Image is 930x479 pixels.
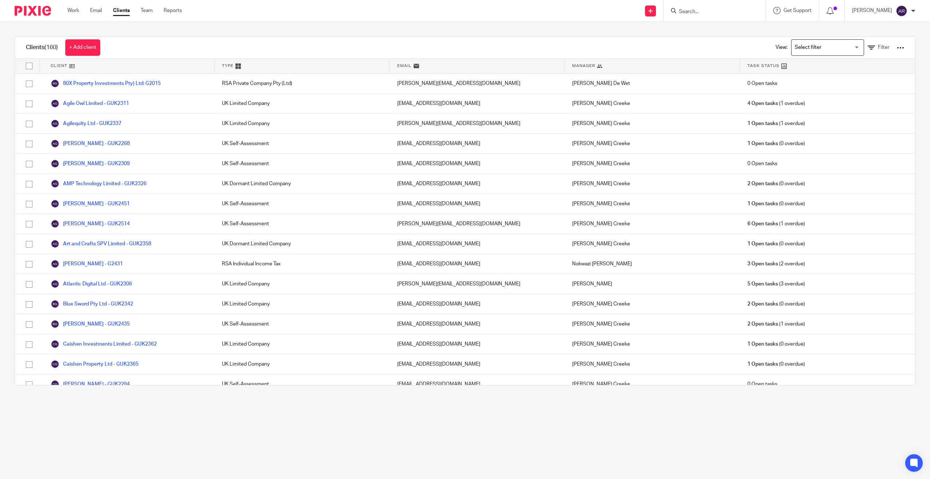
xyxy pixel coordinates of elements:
[390,334,565,354] div: [EMAIL_ADDRESS][DOMAIN_NAME]
[22,59,36,73] input: Select all
[390,154,565,174] div: [EMAIL_ADDRESS][DOMAIN_NAME]
[747,80,777,87] span: 0 Open tasks
[51,199,59,208] img: svg%3E
[215,374,390,394] div: UK Self-Assessment
[44,44,58,50] span: (160)
[90,7,102,14] a: Email
[565,254,740,274] div: Nokwazi [PERSON_NAME]
[565,174,740,194] div: [PERSON_NAME] Creeke
[896,5,907,17] img: svg%3E
[747,100,805,107] span: (1 overdue)
[215,334,390,354] div: UK Limited Company
[747,260,805,268] span: (2 overdue)
[113,7,130,14] a: Clients
[51,260,59,268] img: svg%3E
[390,374,565,394] div: [EMAIL_ADDRESS][DOMAIN_NAME]
[215,314,390,334] div: UK Self-Assessment
[215,114,390,133] div: UK Limited Company
[747,280,805,288] span: (3 overdue)
[747,220,805,227] span: (1 overdue)
[747,200,805,207] span: (0 overdue)
[51,119,121,128] a: Agilequity Ltd - GUK2337
[215,94,390,113] div: UK Limited Company
[51,360,138,369] a: Caishen Property Ltd - GUK2365
[390,234,565,254] div: [EMAIL_ADDRESS][DOMAIN_NAME]
[215,154,390,174] div: UK Self-Assessment
[565,74,740,93] div: [PERSON_NAME] De Wet
[747,140,805,147] span: (0 overdue)
[26,44,58,51] h1: Clients
[784,8,812,13] span: Get Support
[852,7,892,14] p: [PERSON_NAME]
[51,199,130,208] a: [PERSON_NAME] - GUK2451
[51,99,129,108] a: Agile Owl Limited - GUK2311
[565,374,740,394] div: [PERSON_NAME] Creeke
[51,320,130,328] a: [PERSON_NAME] - GUK2435
[747,160,777,167] span: 0 Open tasks
[747,340,778,348] span: 1 Open tasks
[565,194,740,214] div: [PERSON_NAME] Creeke
[747,220,778,227] span: 6 Open tasks
[747,240,778,248] span: 1 Open tasks
[792,41,860,54] input: Search for option
[215,254,390,274] div: RSA Individual Income Tax
[51,380,130,389] a: [PERSON_NAME] - GUK2294
[215,354,390,374] div: UK Limited Company
[51,300,133,308] a: Blue Sword Pty Ltd - GUK2342
[678,9,744,15] input: Search
[51,380,59,389] img: svg%3E
[747,340,805,348] span: (0 overdue)
[565,154,740,174] div: [PERSON_NAME] Creeke
[565,114,740,133] div: [PERSON_NAME] Creeke
[215,234,390,254] div: UK Dormant Limited Company
[747,361,778,368] span: 1 Open tasks
[565,134,740,153] div: [PERSON_NAME] Creeke
[51,239,59,248] img: svg%3E
[565,354,740,374] div: [PERSON_NAME] Creeke
[565,274,740,294] div: [PERSON_NAME]
[390,94,565,113] div: [EMAIL_ADDRESS][DOMAIN_NAME]
[51,320,59,328] img: svg%3E
[747,200,778,207] span: 1 Open tasks
[390,314,565,334] div: [EMAIL_ADDRESS][DOMAIN_NAME]
[215,194,390,214] div: UK Self-Assessment
[51,219,130,228] a: [PERSON_NAME] - GUK2514
[15,6,51,16] img: Pixie
[791,39,864,56] div: Search for option
[51,340,157,348] a: Caishen Investments Limited - GUK2362
[390,114,565,133] div: [PERSON_NAME][EMAIL_ADDRESS][DOMAIN_NAME]
[51,340,59,348] img: svg%3E
[747,320,778,328] span: 2 Open tasks
[51,239,151,248] a: Art and Crafts SPV Limited - GUK2358
[51,63,67,69] span: Client
[747,120,805,127] span: (1 overdue)
[747,180,805,187] span: (0 overdue)
[67,7,79,14] a: Work
[51,79,59,88] img: svg%3E
[747,280,778,288] span: 5 Open tasks
[747,300,778,308] span: 2 Open tasks
[51,179,59,188] img: svg%3E
[565,94,740,113] div: [PERSON_NAME] Creeke
[390,294,565,314] div: [EMAIL_ADDRESS][DOMAIN_NAME]
[51,179,146,188] a: AMP Technology Limited - GUK2326
[51,159,59,168] img: svg%3E
[51,300,59,308] img: svg%3E
[51,119,59,128] img: svg%3E
[390,214,565,234] div: [PERSON_NAME][EMAIL_ADDRESS][DOMAIN_NAME]
[765,37,904,58] div: View:
[215,74,390,93] div: RSA Private Company Pty (Ltd)
[565,334,740,354] div: [PERSON_NAME] Creeke
[390,354,565,374] div: [EMAIL_ADDRESS][DOMAIN_NAME]
[390,74,565,93] div: [PERSON_NAME][EMAIL_ADDRESS][DOMAIN_NAME]
[878,45,890,50] span: Filter
[215,274,390,294] div: UK Limited Company
[51,159,130,168] a: [PERSON_NAME] - GUK2309
[51,219,59,228] img: svg%3E
[51,139,59,148] img: svg%3E
[390,194,565,214] div: [EMAIL_ADDRESS][DOMAIN_NAME]
[390,174,565,194] div: [EMAIL_ADDRESS][DOMAIN_NAME]
[747,260,778,268] span: 3 Open tasks
[747,240,805,248] span: (0 overdue)
[565,314,740,334] div: [PERSON_NAME] Creeke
